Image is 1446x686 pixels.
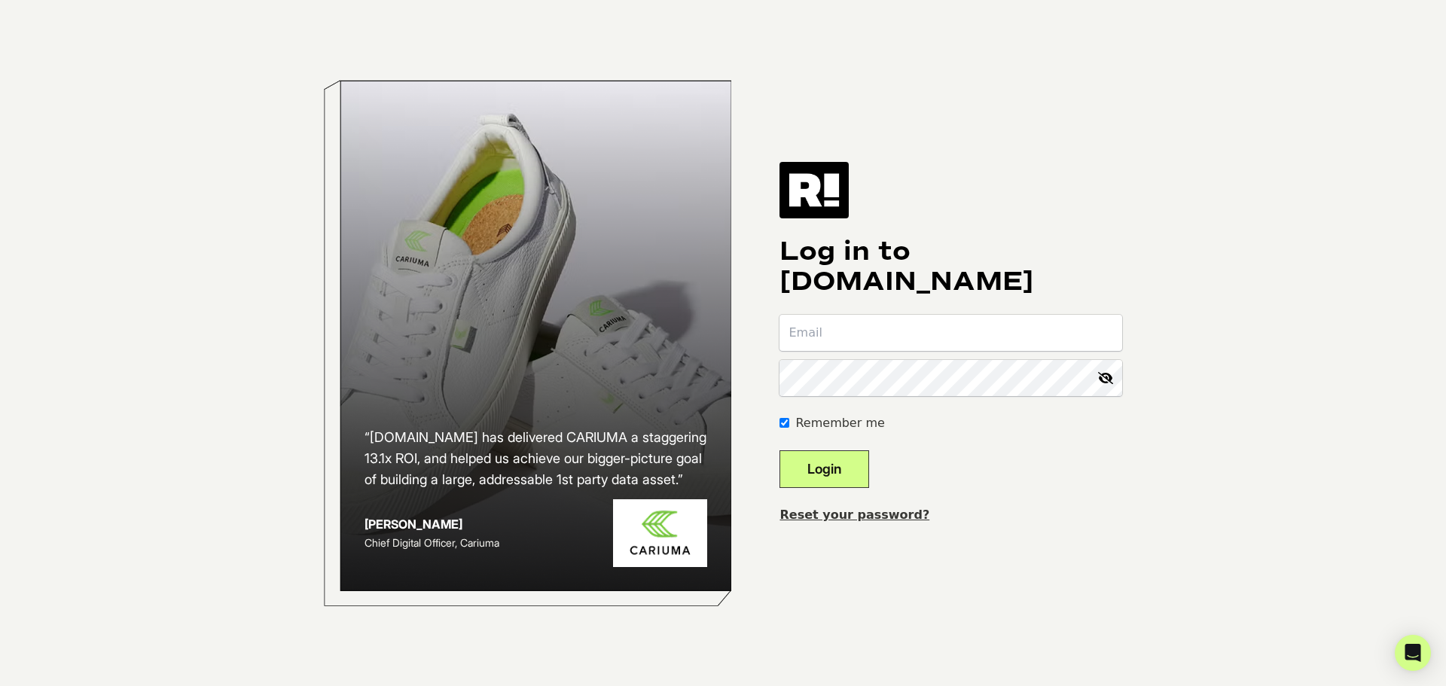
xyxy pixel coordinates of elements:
h1: Log in to [DOMAIN_NAME] [779,236,1122,297]
div: Open Intercom Messenger [1395,635,1431,671]
input: Email [779,315,1122,351]
button: Login [779,450,869,488]
a: Reset your password? [779,508,929,522]
img: Retention.com [779,162,849,218]
span: Chief Digital Officer, Cariuma [365,536,499,549]
label: Remember me [795,414,884,432]
strong: [PERSON_NAME] [365,517,462,532]
img: Cariuma [613,499,707,568]
h2: “[DOMAIN_NAME] has delivered CARIUMA a staggering 13.1x ROI, and helped us achieve our bigger-pic... [365,427,708,490]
